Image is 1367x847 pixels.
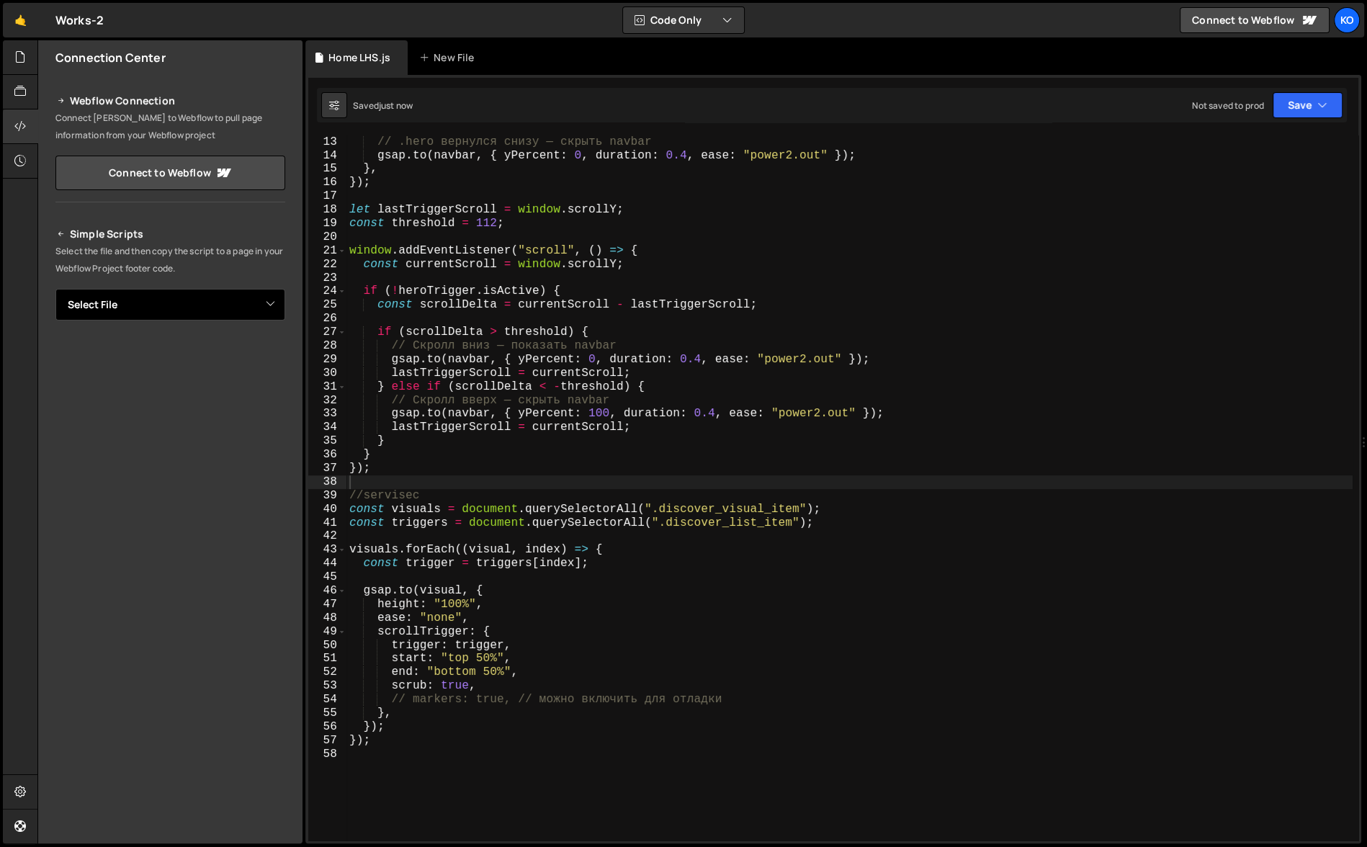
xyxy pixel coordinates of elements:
h2: Webflow Connection [55,92,285,109]
div: 56 [308,720,346,734]
div: 13 [308,135,346,149]
div: 53 [308,679,346,693]
p: Select the file and then copy the script to a page in your Webflow Project footer code. [55,243,285,277]
div: 18 [308,203,346,217]
div: 36 [308,448,346,462]
div: 21 [308,244,346,258]
a: Connect to Webflow [1180,7,1330,33]
div: 19 [308,217,346,230]
div: 16 [308,176,346,189]
div: 15 [308,162,346,176]
div: 54 [308,693,346,707]
div: 40 [308,503,346,516]
div: 42 [308,529,346,543]
div: 57 [308,734,346,748]
div: New File [419,50,480,65]
div: 23 [308,272,346,285]
div: 28 [308,339,346,353]
div: 26 [308,312,346,326]
div: 38 [308,475,346,489]
div: 25 [308,298,346,312]
div: 48 [308,611,346,625]
a: Connect to Webflow [55,156,285,190]
div: 46 [308,584,346,598]
h2: Connection Center [55,50,166,66]
div: 44 [308,557,346,570]
p: Connect [PERSON_NAME] to Webflow to pull page information from your Webflow project [55,109,285,144]
div: 14 [308,149,346,163]
div: 51 [308,652,346,665]
div: 41 [308,516,346,530]
div: 43 [308,543,346,557]
div: 33 [308,407,346,421]
div: 17 [308,189,346,203]
div: just now [379,99,413,112]
button: Save [1273,92,1343,118]
h2: Simple Scripts [55,225,285,243]
a: 🤙 [3,3,38,37]
div: 55 [308,707,346,720]
iframe: YouTube video player [55,483,287,613]
div: 22 [308,258,346,272]
div: 34 [308,421,346,434]
div: 29 [308,353,346,367]
button: Code Only [623,7,744,33]
div: 35 [308,434,346,448]
div: Home LHS.js [328,50,390,65]
a: Ko [1334,7,1360,33]
div: 47 [308,598,346,611]
div: 27 [308,326,346,339]
div: 32 [308,394,346,408]
div: 58 [308,748,346,761]
div: Works-2 [55,12,104,29]
div: Not saved to prod [1192,99,1264,112]
div: 30 [308,367,346,380]
div: 31 [308,380,346,394]
div: 24 [308,284,346,298]
div: 50 [308,639,346,653]
div: 49 [308,625,346,639]
div: 52 [308,665,346,679]
div: 45 [308,570,346,584]
iframe: YouTube video player [55,344,287,474]
div: 39 [308,489,346,503]
div: Saved [353,99,413,112]
div: 37 [308,462,346,475]
div: 20 [308,230,346,244]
